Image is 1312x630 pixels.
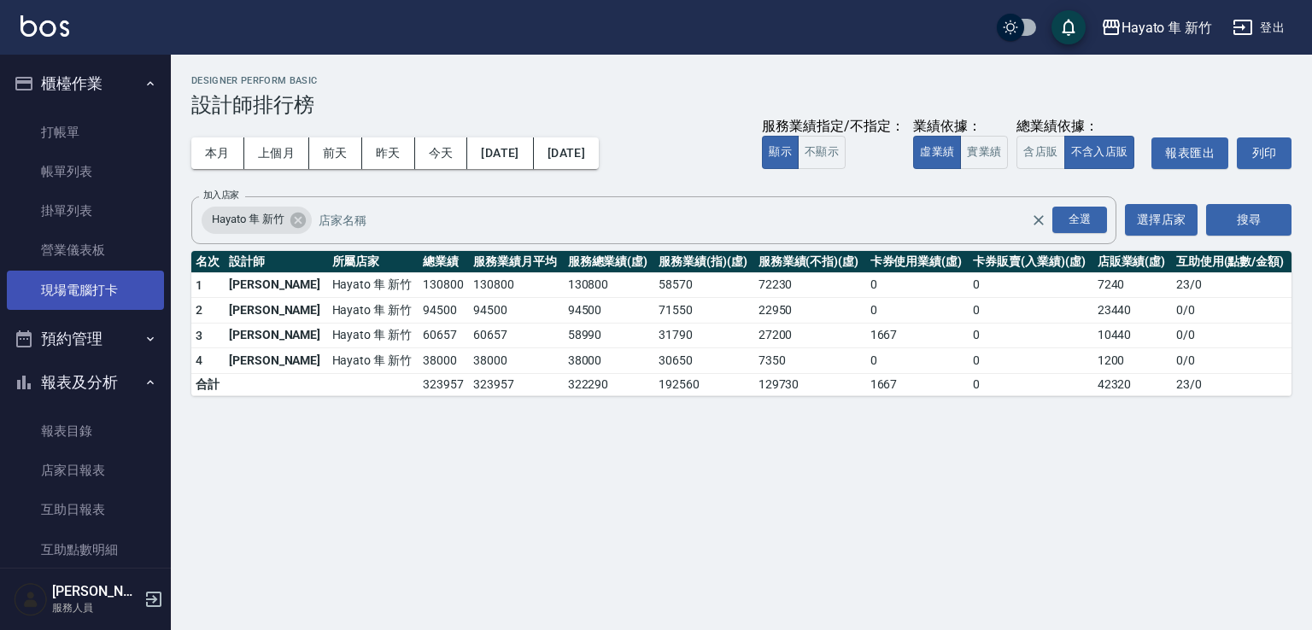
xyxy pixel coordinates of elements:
[469,323,564,348] td: 60657
[244,137,309,169] button: 上個月
[654,272,754,298] td: 58570
[7,61,164,106] button: 櫃檯作業
[913,118,1008,136] div: 業績依據：
[20,15,69,37] img: Logo
[866,373,969,395] td: 1667
[1093,251,1172,273] th: 店販業績(虛)
[191,75,1291,86] h2: Designer Perform Basic
[754,323,866,348] td: 27200
[196,329,202,342] span: 3
[328,323,419,348] td: Hayato 隼 新竹
[969,323,1092,348] td: 0
[1093,348,1172,374] td: 1200
[225,348,328,374] td: [PERSON_NAME]
[7,271,164,310] a: 現場電腦打卡
[762,136,799,169] button: 顯示
[7,360,164,405] button: 報表及分析
[564,298,654,324] td: 94500
[754,373,866,395] td: 129730
[1027,208,1051,232] button: Clear
[1237,137,1291,169] button: 列印
[469,272,564,298] td: 130800
[225,251,328,273] th: 設計師
[7,152,164,191] a: 帳單列表
[7,113,164,152] a: 打帳單
[1094,10,1219,45] button: Hayato 隼 新竹
[419,298,469,324] td: 94500
[7,317,164,361] button: 預約管理
[1093,298,1172,324] td: 23440
[52,600,139,615] p: 服務人員
[7,191,164,230] a: 掛單列表
[1049,203,1110,236] button: Open
[754,251,866,273] th: 服務業績(不指)(虛)
[196,303,202,317] span: 2
[7,530,164,569] a: 互助點數明細
[203,189,239,201] label: 加入店家
[1172,251,1291,273] th: 互助使用(點數/金額)
[328,298,419,324] td: Hayato 隼 新竹
[564,348,654,374] td: 38000
[866,298,969,324] td: 0
[1064,136,1135,169] button: 不含入店販
[314,205,1061,235] input: 店家名稱
[196,278,202,292] span: 1
[866,272,969,298] td: 0
[654,373,754,395] td: 192560
[969,373,1092,395] td: 0
[969,251,1092,273] th: 卡券販賣(入業績)(虛)
[1226,12,1291,44] button: 登出
[415,137,468,169] button: 今天
[1172,348,1291,374] td: 0 / 0
[654,348,754,374] td: 30650
[7,451,164,490] a: 店家日報表
[469,348,564,374] td: 38000
[969,348,1092,374] td: 0
[1172,272,1291,298] td: 23 / 0
[654,323,754,348] td: 31790
[191,137,244,169] button: 本月
[7,230,164,270] a: 營業儀表板
[866,323,969,348] td: 1667
[1172,323,1291,348] td: 0 / 0
[1125,204,1198,236] button: 選擇店家
[225,272,328,298] td: [PERSON_NAME]
[1016,118,1143,136] div: 總業績依據：
[866,348,969,374] td: 0
[969,272,1092,298] td: 0
[913,136,961,169] button: 虛業績
[469,373,564,395] td: 323957
[202,207,312,234] div: Hayato 隼 新竹
[1052,207,1107,233] div: 全選
[754,272,866,298] td: 72230
[469,298,564,324] td: 94500
[754,298,866,324] td: 22950
[960,136,1008,169] button: 實業績
[1051,10,1086,44] button: save
[191,251,225,273] th: 名次
[654,298,754,324] td: 71550
[798,136,846,169] button: 不顯示
[1016,136,1064,169] button: 含店販
[328,348,419,374] td: Hayato 隼 新竹
[1093,323,1172,348] td: 10440
[564,251,654,273] th: 服務總業績(虛)
[196,353,202,367] span: 4
[7,411,164,451] a: 報表目錄
[1093,272,1172,298] td: 7240
[762,118,905,136] div: 服務業績指定/不指定：
[202,211,294,228] span: Hayato 隼 新竹
[866,251,969,273] th: 卡券使用業績(虛)
[328,251,419,273] th: 所屬店家
[1151,137,1228,169] button: 報表匯出
[362,137,415,169] button: 昨天
[754,348,866,374] td: 7350
[534,137,599,169] button: [DATE]
[14,582,48,616] img: Person
[969,298,1092,324] td: 0
[419,251,469,273] th: 總業績
[419,348,469,374] td: 38000
[467,137,533,169] button: [DATE]
[225,323,328,348] td: [PERSON_NAME]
